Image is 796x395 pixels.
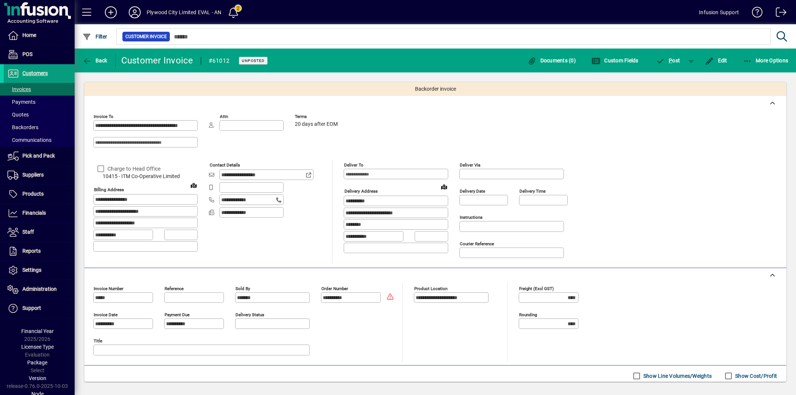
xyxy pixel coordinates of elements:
a: Suppliers [4,166,75,184]
a: POS [4,45,75,64]
a: Settings [4,261,75,280]
a: Products [4,185,75,203]
div: Plywood City Limited EVAL - AN [147,6,221,18]
mat-label: Invoice number [94,286,124,291]
button: Documents (0) [525,54,578,67]
a: View on map [438,181,450,193]
span: Filter [82,34,107,40]
a: Reports [4,242,75,261]
mat-label: Delivery date [460,189,485,194]
span: POS [22,51,32,57]
a: Pick and Pack [4,147,75,165]
span: Home [22,32,36,38]
mat-label: Title [94,338,102,343]
a: Administration [4,280,75,299]
mat-label: Payment due [165,312,190,317]
span: Customers [22,70,48,76]
button: Post [652,54,684,67]
span: Payments [7,99,35,105]
span: 20 days after EOM [295,121,338,127]
div: #61012 [209,55,230,67]
span: Settings [22,267,41,273]
mat-label: Delivery status [235,312,264,317]
button: Add [99,6,123,19]
a: Backorders [4,121,75,134]
a: Knowledge Base [746,1,763,26]
span: Edit [705,57,727,63]
span: Backorders [7,124,38,130]
a: Support [4,299,75,318]
span: Unposted [242,58,265,63]
span: Package [27,360,47,366]
span: Communications [7,137,51,143]
button: Custom Fields [590,54,640,67]
a: Payments [4,96,75,108]
span: Terms [295,114,340,119]
mat-label: Invoice To [94,114,113,119]
span: Quotes [7,112,29,118]
mat-label: Deliver via [460,162,480,168]
mat-label: Sold by [235,286,250,291]
span: Invoices [7,86,31,92]
span: Documents (0) [527,57,576,63]
span: Licensee Type [21,344,54,350]
span: Custom Fields [591,57,639,63]
span: Customer Invoice [125,33,167,40]
span: Version [29,375,46,381]
mat-label: Deliver To [344,162,363,168]
span: More Options [743,57,789,63]
span: Backorder invoice [415,85,456,93]
span: P [669,57,672,63]
mat-label: Freight (excl GST) [519,286,554,291]
span: Support [22,305,41,311]
mat-label: Instructions [460,215,483,220]
span: 10415 - ITM Co-Operative Limited [93,172,198,180]
span: Staff [22,229,34,235]
button: Filter [81,30,109,43]
button: Edit [703,54,729,67]
mat-label: Order number [321,286,348,291]
mat-label: Delivery time [519,189,546,194]
span: Pick and Pack [22,153,55,159]
a: Communications [4,134,75,146]
label: Show Cost/Profit [734,372,777,380]
div: Infusion Support [699,6,739,18]
span: Reports [22,248,41,254]
mat-label: Reference [165,286,184,291]
span: Financials [22,210,46,216]
span: Back [82,57,107,63]
a: Home [4,26,75,45]
a: View on map [188,179,200,191]
mat-label: Rounding [519,312,537,317]
app-page-header-button: Back [75,54,116,67]
mat-label: Product location [414,286,447,291]
span: Administration [22,286,57,292]
mat-label: Courier Reference [460,241,494,246]
span: Financial Year [21,328,54,334]
div: Customer Invoice [121,55,193,66]
a: Financials [4,204,75,223]
a: Staff [4,223,75,242]
label: Show Line Volumes/Weights [642,372,712,380]
span: Suppliers [22,172,44,178]
button: More Options [741,54,790,67]
a: Invoices [4,83,75,96]
mat-label: Attn [220,114,228,119]
mat-label: Invoice date [94,312,118,317]
button: Profile [123,6,147,19]
a: Quotes [4,108,75,121]
span: ost [656,57,680,63]
span: Products [22,191,44,197]
a: Logout [770,1,787,26]
button: Back [81,54,109,67]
